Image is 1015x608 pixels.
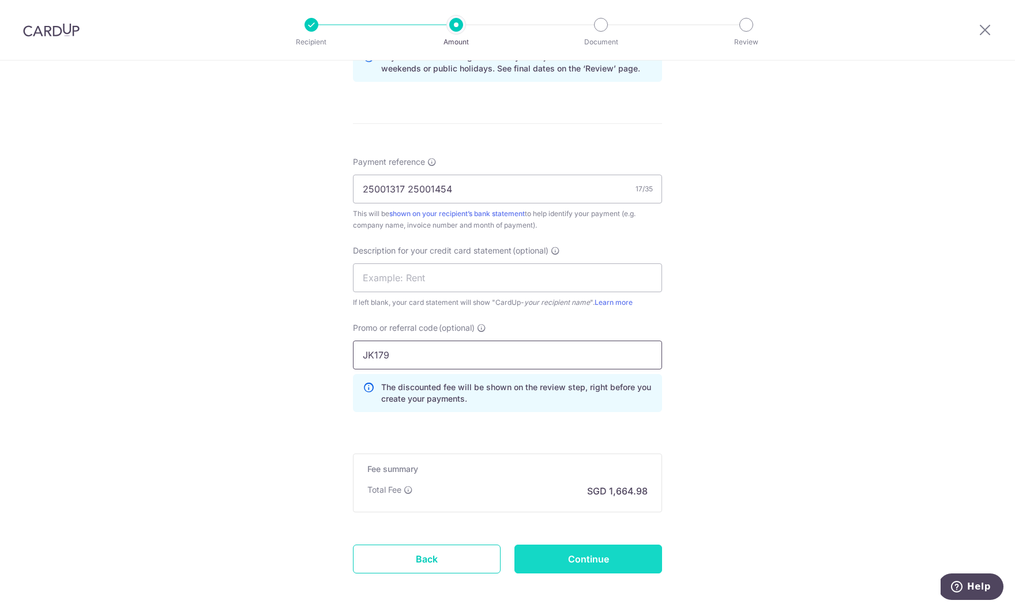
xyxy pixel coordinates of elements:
[353,245,512,256] span: Description for your credit card statement
[23,23,80,37] img: CardUp
[558,36,644,48] p: Document
[636,183,653,195] div: 17/35
[367,484,401,496] p: Total Fee
[413,36,499,48] p: Amount
[269,36,354,48] p: Recipient
[513,245,548,256] span: (optional)
[353,545,501,573] a: Back
[381,382,652,405] p: The discounted fee will be shown on the review step, right before you create your payments.
[353,322,438,334] span: Promo or referral code
[367,463,648,475] h5: Fee summary
[514,545,662,573] input: Continue
[353,297,662,308] div: If left blank, your card statement will show "CardUp- ".
[439,322,475,334] span: (optional)
[353,156,425,168] span: Payment reference
[353,208,662,231] div: This will be to help identify your payment (e.g. company name, invoice number and month of payment).
[353,263,662,292] input: Example: Rent
[524,298,590,307] i: your recipient name
[389,209,525,218] a: shown on your recipient’s bank statement
[381,51,652,74] p: Payment due and charge dates may be adjusted if it falls on weekends or public holidays. See fina...
[704,36,789,48] p: Review
[587,484,648,498] p: SGD 1,664.98
[595,298,633,307] a: Learn more
[941,573,1003,602] iframe: Opens a widget where you can find more information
